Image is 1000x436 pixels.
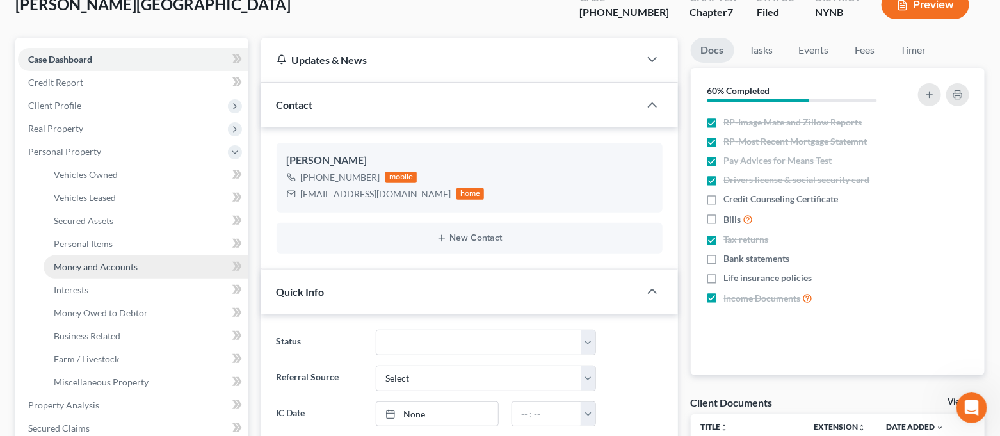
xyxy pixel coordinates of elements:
[40,338,51,348] button: Gif picker
[20,89,200,139] div: Starting [DATE], PACER requires Multi-Factor Authentication (MFA) for all filers in select distri...
[512,402,581,426] input: -- : --
[20,301,121,309] div: [PERSON_NAME] • [DATE]
[721,424,729,432] i: unfold_more
[724,292,801,305] span: Income Documents
[948,398,980,407] a: View All
[956,392,987,423] iframe: Intercom live chat
[44,209,248,232] a: Secured Assets
[54,261,138,272] span: Money and Accounts
[579,5,669,20] div: [PHONE_NUMBER]
[28,123,83,134] span: Real Property
[724,252,790,265] span: Bank statements
[44,232,248,255] a: Personal Items
[891,38,937,63] a: Timer
[28,54,92,65] span: Case Dashboard
[814,422,866,432] a: Extensionunfold_more
[20,234,191,282] i: We use the Salesforce Authenticator app for MFA at NextChapter and other users are reporting the ...
[28,77,83,88] span: Credit Report
[287,233,652,243] button: New Contact
[757,5,794,20] div: Filed
[20,58,184,81] b: 🚨 PACER Multi-Factor Authentication Now Required 🚨
[10,50,246,327] div: Emma says…
[62,16,88,29] p: Active
[691,396,773,409] div: Client Documents
[44,279,248,302] a: Interests
[44,255,248,279] a: Money and Accounts
[724,174,870,186] span: Drivers license & social security card
[789,38,839,63] a: Events
[54,238,113,249] span: Personal Items
[44,325,248,348] a: Business Related
[385,172,417,183] div: mobile
[376,402,498,426] a: None
[11,311,245,333] textarea: Message…
[62,6,145,16] h1: [PERSON_NAME]
[79,172,129,182] b: 2 minutes
[739,38,784,63] a: Tasks
[724,233,769,246] span: Tax returns
[724,193,839,206] span: Credit Counseling Certificate
[10,50,210,298] div: 🚨 PACER Multi-Factor Authentication Now Required 🚨Starting [DATE], PACER requires Multi-Factor Au...
[54,353,119,364] span: Farm / Livestock
[20,146,200,209] div: Please be sure to enable MFA in your PACER account settings. Once enabled, you will have to enter...
[691,38,734,63] a: Docs
[54,169,118,180] span: Vehicles Owned
[61,338,71,348] button: Upload attachment
[277,99,313,111] span: Contact
[727,6,733,18] span: 7
[54,376,149,387] span: Miscellaneous Property
[18,71,248,94] a: Credit Report
[54,284,88,295] span: Interests
[28,400,99,410] span: Property Analysis
[28,100,81,111] span: Client Profile
[277,286,325,298] span: Quick Info
[815,5,861,20] div: NYNB
[18,48,248,71] a: Case Dashboard
[36,7,57,28] img: Profile image for Emma
[886,422,944,432] a: Date Added expand_more
[936,424,944,432] i: expand_more
[858,424,866,432] i: unfold_more
[44,163,248,186] a: Vehicles Owned
[20,216,95,226] a: Learn More Here
[724,135,867,148] span: RP-Most Recent Mortgage Statemnt
[277,53,624,67] div: Updates & News
[724,271,812,284] span: Life insurance policies
[724,213,741,226] span: Bills
[270,401,370,427] label: IC Date
[287,153,652,168] div: [PERSON_NAME]
[28,146,101,157] span: Personal Property
[54,215,113,226] span: Secured Assets
[707,85,770,96] strong: 60% Completed
[844,38,885,63] a: Fees
[44,302,248,325] a: Money Owed to Debtor
[20,338,30,348] button: Emoji picker
[270,330,370,355] label: Status
[18,394,248,417] a: Property Analysis
[724,154,832,167] span: Pay Advices for Means Test
[44,186,248,209] a: Vehicles Leased
[301,188,451,200] div: [EMAIL_ADDRESS][DOMAIN_NAME]
[44,371,248,394] a: Miscellaneous Property
[44,348,248,371] a: Farm / Livestock
[690,5,736,20] div: Chapter
[220,333,240,353] button: Send a message…
[54,192,116,203] span: Vehicles Leased
[701,422,729,432] a: Titleunfold_more
[456,188,485,200] div: home
[724,116,862,129] span: RP-Image Mate and Zillow Reports
[28,423,90,433] span: Secured Claims
[223,5,248,29] button: Home
[301,171,380,184] div: [PHONE_NUMBER]
[54,330,120,341] span: Business Related
[8,5,33,29] button: go back
[54,307,148,318] span: Money Owed to Debtor
[270,366,370,391] label: Referral Source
